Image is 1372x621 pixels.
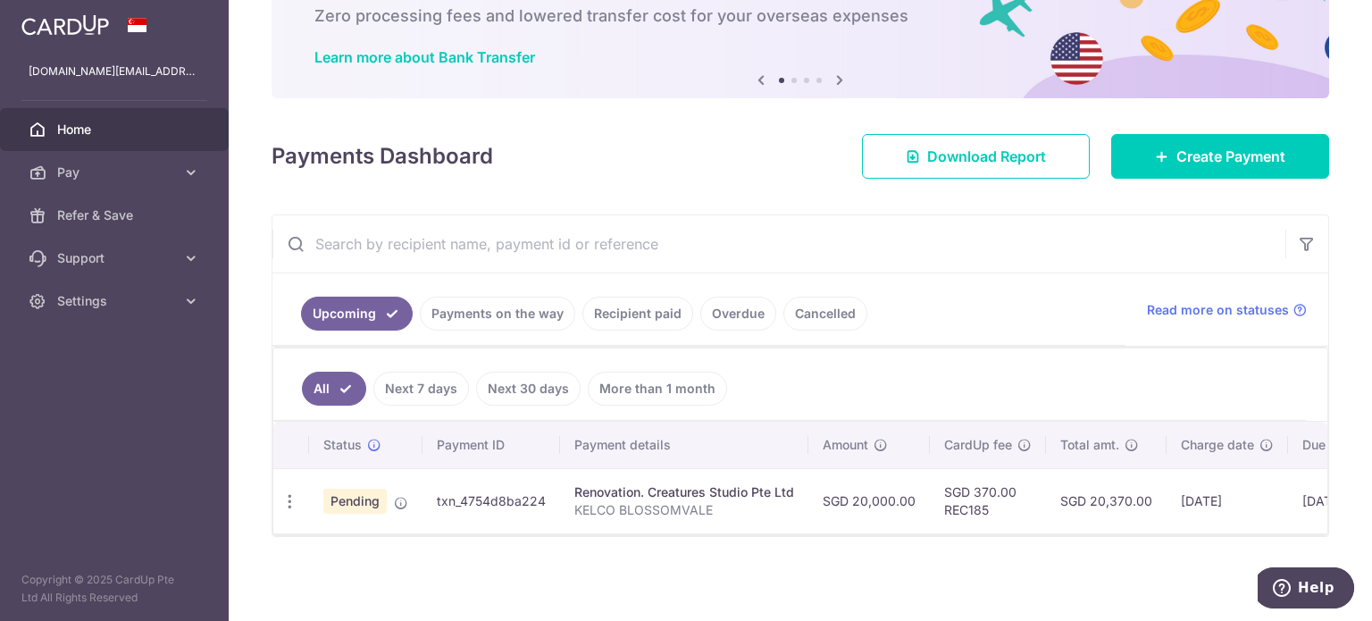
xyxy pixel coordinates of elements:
span: Charge date [1181,436,1254,454]
span: Support [57,249,175,267]
p: KELCO BLOSSOMVALE [574,501,794,519]
span: CardUp fee [944,436,1012,454]
img: CardUp [21,14,109,36]
span: Due date [1302,436,1356,454]
th: Payment ID [422,422,560,468]
th: Payment details [560,422,808,468]
span: Read more on statuses [1147,301,1289,319]
span: Home [57,121,175,138]
span: Amount [823,436,868,454]
td: SGD 370.00 REC185 [930,468,1046,533]
td: txn_4754d8ba224 [422,468,560,533]
h6: Zero processing fees and lowered transfer cost for your overseas expenses [314,5,1286,27]
a: More than 1 month [588,372,727,406]
a: Cancelled [783,297,867,331]
a: Next 30 days [476,372,581,406]
span: Download Report [927,146,1046,167]
span: Pending [323,489,387,514]
span: Refer & Save [57,206,175,224]
span: Status [323,436,362,454]
a: Payments on the way [420,297,575,331]
input: Search by recipient name, payment id or reference [272,215,1285,273]
div: Renovation. Creatures Studio Pte Ltd [574,483,794,501]
span: Total amt. [1060,436,1119,454]
td: SGD 20,370.00 [1046,468,1167,533]
h4: Payments Dashboard [272,140,493,172]
a: Create Payment [1111,134,1329,179]
td: SGD 20,000.00 [808,468,930,533]
td: [DATE] [1167,468,1288,533]
a: Overdue [700,297,776,331]
span: Pay [57,164,175,181]
iframe: Opens a widget where you can find more information [1258,567,1354,612]
a: Next 7 days [373,372,469,406]
span: Help [40,13,77,29]
a: All [302,372,366,406]
a: Recipient paid [582,297,693,331]
span: Settings [57,292,175,310]
a: Download Report [862,134,1090,179]
a: Read more on statuses [1147,301,1307,319]
a: Learn more about Bank Transfer [314,48,535,66]
p: [DOMAIN_NAME][EMAIL_ADDRESS][DOMAIN_NAME] [29,63,200,80]
a: Upcoming [301,297,413,331]
span: Create Payment [1176,146,1285,167]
